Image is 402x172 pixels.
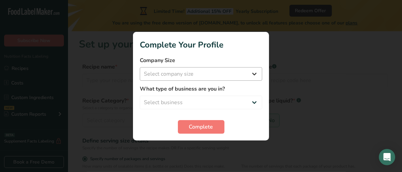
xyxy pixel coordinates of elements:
label: Company Size [140,56,262,64]
div: Open Intercom Messenger [379,149,395,165]
span: Complete [189,123,213,131]
button: Complete [178,120,224,134]
h1: Complete Your Profile [140,39,262,51]
label: What type of business are you in? [140,85,262,93]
